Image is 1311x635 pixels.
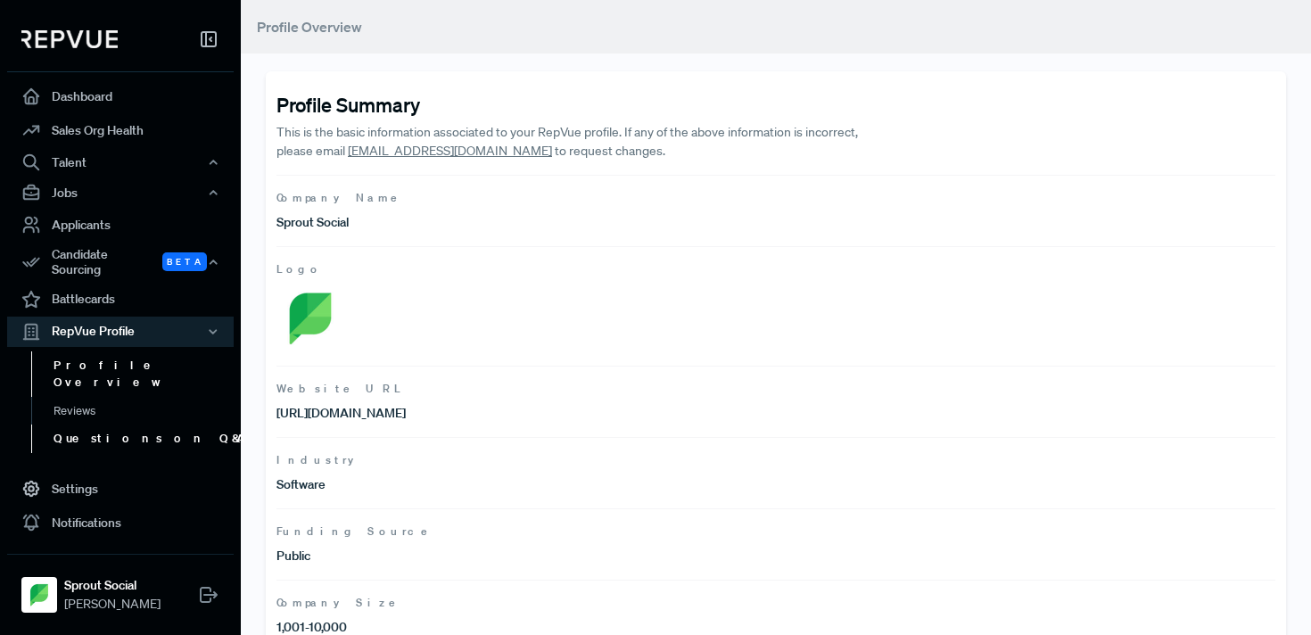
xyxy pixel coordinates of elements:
[7,79,234,113] a: Dashboard
[31,425,258,453] a: Questions on Q&A
[7,317,234,347] button: RepVue Profile
[7,177,234,208] button: Jobs
[31,397,258,425] a: Reviews
[7,113,234,147] a: Sales Org Health
[7,472,234,506] a: Settings
[276,547,776,565] p: Public
[276,381,1275,397] span: Website URL
[7,283,234,317] a: Battlecards
[7,242,234,283] button: Candidate Sourcing Beta
[25,581,54,609] img: Sprout Social
[276,595,1275,611] span: Company Size
[7,208,234,242] a: Applicants
[276,123,876,161] p: This is the basic information associated to your RepVue profile. If any of the above information ...
[64,595,161,614] span: [PERSON_NAME]
[7,242,234,283] div: Candidate Sourcing
[162,252,207,271] span: Beta
[348,143,552,159] a: [EMAIL_ADDRESS][DOMAIN_NAME]
[276,404,776,423] p: [URL][DOMAIN_NAME]
[276,261,1275,277] span: Logo
[276,190,1275,206] span: Company Name
[276,213,776,232] p: Sprout Social
[276,475,776,494] p: Software
[276,285,343,351] img: Logo
[31,351,258,397] a: Profile Overview
[64,576,161,595] strong: Sprout Social
[276,524,1275,540] span: Funding Source
[276,93,1275,116] h4: Profile Summary
[7,147,234,177] button: Talent
[21,30,118,48] img: RepVue
[257,18,362,36] span: Profile Overview
[276,452,1275,468] span: Industry
[7,506,234,540] a: Notifications
[7,554,234,621] a: Sprout SocialSprout Social[PERSON_NAME]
